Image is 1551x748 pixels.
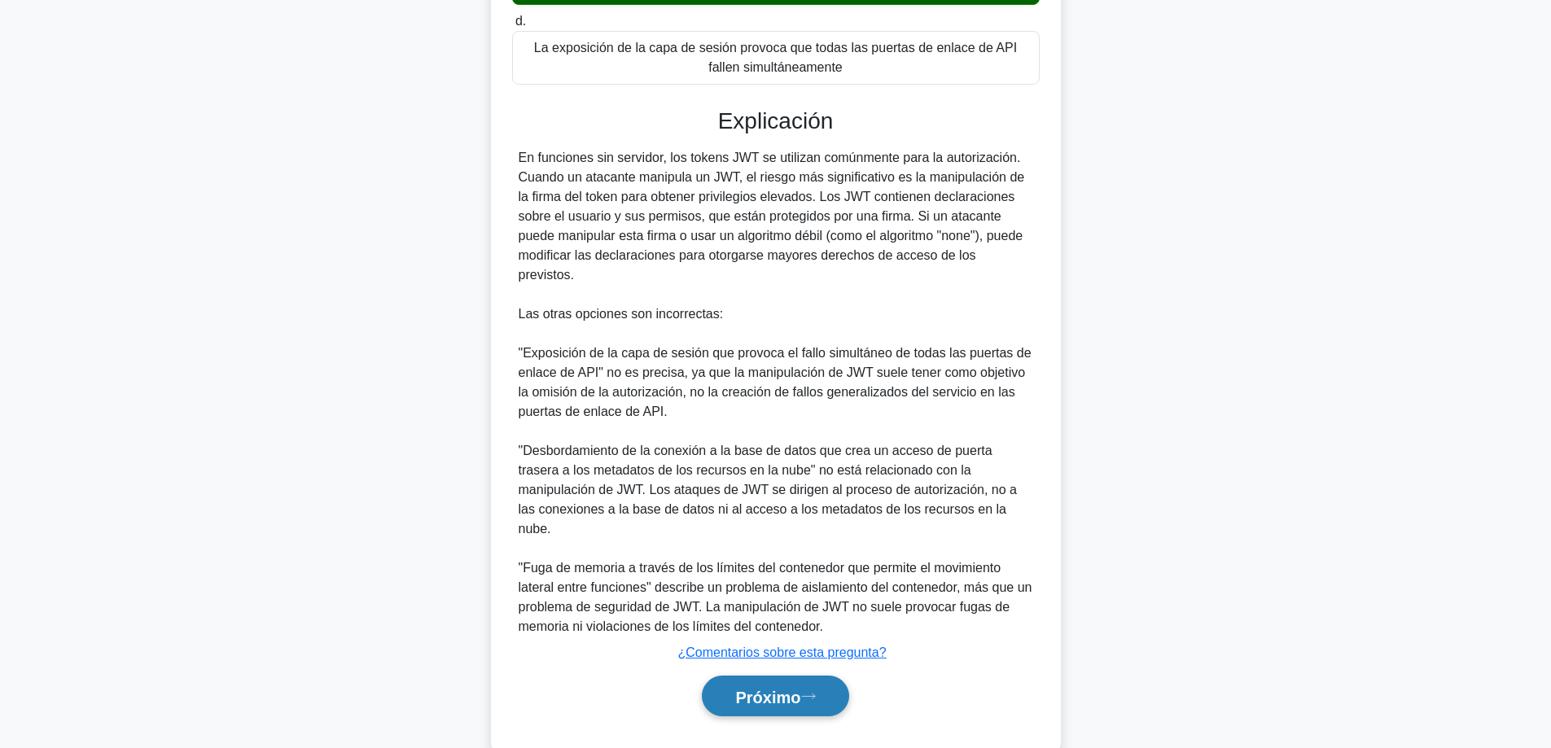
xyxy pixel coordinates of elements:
[519,444,1018,536] font: "Desbordamiento de la conexión a la base de datos que crea un acceso de puerta trasera a los meta...
[735,688,800,706] font: Próximo
[519,561,1032,633] font: "Fuga de memoria a través de los límites del contenedor que permite el movimiento lateral entre f...
[718,108,834,133] font: Explicación
[519,151,1025,282] font: En funciones sin servidor, los tokens JWT se utilizan comúnmente para la autorización. Cuando un ...
[702,676,848,717] button: Próximo
[534,41,1017,74] font: La exposición de la capa de sesión provoca que todas las puertas de enlace de API fallen simultán...
[519,307,724,321] font: Las otras opciones son incorrectas:
[515,14,526,28] font: d.
[677,645,886,659] a: ¿Comentarios sobre esta pregunta?
[519,346,1032,418] font: "Exposición de la capa de sesión que provoca el fallo simultáneo de todas las puertas de enlace d...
